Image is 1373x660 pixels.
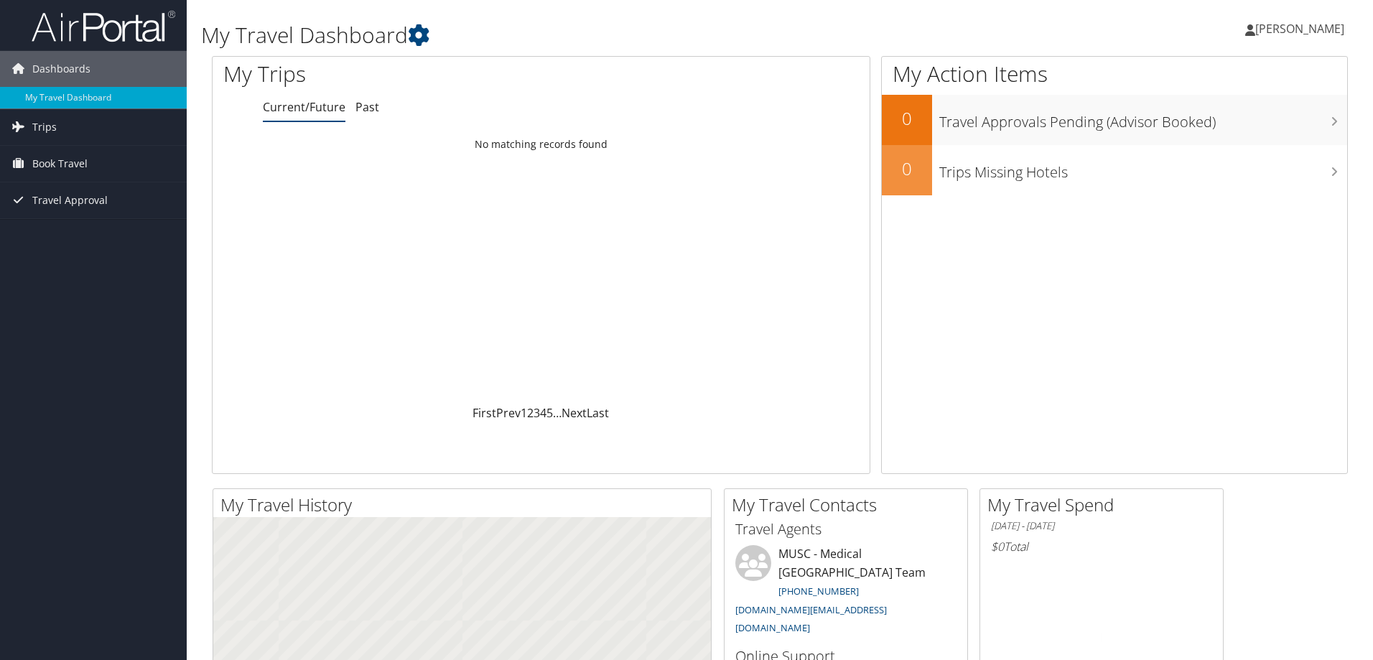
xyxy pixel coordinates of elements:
a: 2 [527,405,534,421]
h1: My Travel Dashboard [201,20,973,50]
a: [DOMAIN_NAME][EMAIL_ADDRESS][DOMAIN_NAME] [735,603,887,635]
td: No matching records found [213,131,870,157]
span: … [553,405,562,421]
h2: 0 [882,106,932,131]
h3: Trips Missing Hotels [939,155,1347,182]
h2: My Travel Contacts [732,493,967,517]
a: [PERSON_NAME] [1245,7,1359,50]
h2: My Travel Spend [987,493,1223,517]
a: 0Trips Missing Hotels [882,145,1347,195]
span: $0 [991,539,1004,554]
h1: My Action Items [882,59,1347,89]
h3: Travel Agents [735,519,957,539]
h2: My Travel History [220,493,711,517]
span: Travel Approval [32,182,108,218]
a: Last [587,405,609,421]
span: Trips [32,109,57,145]
h2: 0 [882,157,932,181]
a: 4 [540,405,546,421]
a: First [473,405,496,421]
h1: My Trips [223,59,585,89]
a: Current/Future [263,99,345,115]
a: 0Travel Approvals Pending (Advisor Booked) [882,95,1347,145]
h6: Total [991,539,1212,554]
span: Book Travel [32,146,88,182]
h6: [DATE] - [DATE] [991,519,1212,533]
a: Past [355,99,379,115]
a: Prev [496,405,521,421]
span: [PERSON_NAME] [1255,21,1344,37]
a: 5 [546,405,553,421]
a: [PHONE_NUMBER] [778,585,859,598]
a: 1 [521,405,527,421]
span: Dashboards [32,51,90,87]
img: airportal-logo.png [32,9,175,43]
a: 3 [534,405,540,421]
a: Next [562,405,587,421]
li: MUSC - Medical [GEOGRAPHIC_DATA] Team [728,545,964,641]
h3: Travel Approvals Pending (Advisor Booked) [939,105,1347,132]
